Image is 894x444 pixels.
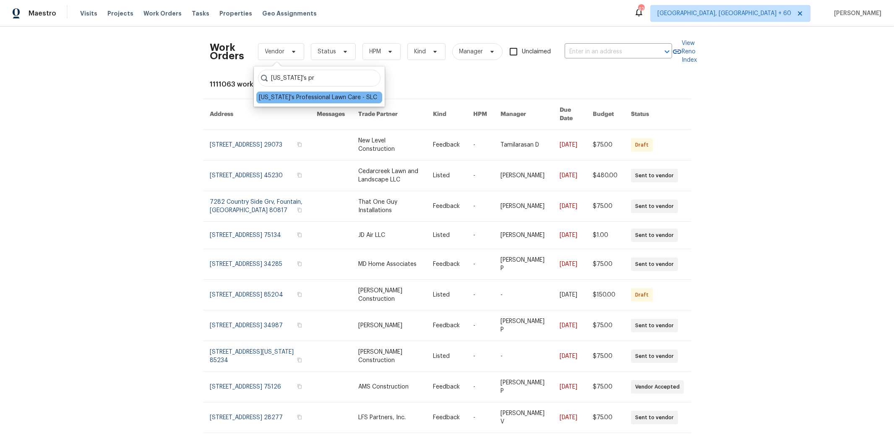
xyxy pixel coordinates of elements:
[210,80,684,89] div: 1111063 work orders
[494,130,553,160] td: Tamilarasan D
[352,99,426,130] th: Trade Partner
[426,249,467,280] td: Feedback
[262,9,317,18] span: Geo Assignments
[586,99,624,130] th: Budget
[426,341,467,372] td: Listed
[296,413,303,421] button: Copy Address
[80,9,97,18] span: Visits
[467,310,494,341] td: -
[467,372,494,402] td: -
[426,222,467,249] td: Listed
[426,310,467,341] td: Feedback
[494,280,553,310] td: -
[352,341,426,372] td: [PERSON_NAME] Construction
[657,9,791,18] span: [GEOGRAPHIC_DATA], [GEOGRAPHIC_DATA] + 60
[352,402,426,433] td: LFS Partners, Inc.
[467,222,494,249] td: -
[259,93,377,102] div: [US_STATE]'s Professional Lawn Care - SLC
[494,160,553,191] td: [PERSON_NAME]
[352,372,426,402] td: AMS Construction
[296,383,303,390] button: Copy Address
[426,191,467,222] td: Feedback
[210,43,245,60] h2: Work Orders
[414,47,426,56] span: Kind
[352,191,426,222] td: That One Guy Installations
[296,141,303,148] button: Copy Address
[296,260,303,268] button: Copy Address
[352,310,426,341] td: [PERSON_NAME]
[661,46,673,58] button: Open
[192,11,209,16] span: Tasks
[296,231,303,239] button: Copy Address
[565,45,649,58] input: Enter in an address
[143,9,182,18] span: Work Orders
[203,99,310,130] th: Address
[219,9,252,18] span: Properties
[467,280,494,310] td: -
[426,372,467,402] td: Feedback
[467,341,494,372] td: -
[296,291,303,298] button: Copy Address
[426,160,467,191] td: Listed
[352,130,426,160] td: New Level Construction
[296,171,303,179] button: Copy Address
[624,99,691,130] th: Status
[494,99,553,130] th: Manager
[459,47,483,56] span: Manager
[467,160,494,191] td: -
[553,99,586,130] th: Due Date
[467,249,494,280] td: -
[318,47,336,56] span: Status
[296,206,303,214] button: Copy Address
[467,191,494,222] td: -
[494,372,553,402] td: [PERSON_NAME] P
[107,9,133,18] span: Projects
[522,47,551,56] span: Unclaimed
[370,47,381,56] span: HPM
[265,47,285,56] span: Vendor
[426,99,467,130] th: Kind
[638,5,644,13] div: 427
[494,191,553,222] td: [PERSON_NAME]
[494,249,553,280] td: [PERSON_NAME] P
[296,356,303,364] button: Copy Address
[467,130,494,160] td: -
[672,39,697,64] a: View Reno Index
[352,280,426,310] td: [PERSON_NAME] Construction
[296,321,303,329] button: Copy Address
[426,280,467,310] td: Listed
[310,99,352,130] th: Messages
[352,160,426,191] td: Cedarcreek Lawn and Landscape LLC
[352,249,426,280] td: MD Home Associates
[426,130,467,160] td: Feedback
[831,9,881,18] span: [PERSON_NAME]
[352,222,426,249] td: JD Air LLC
[467,402,494,433] td: -
[494,222,553,249] td: [PERSON_NAME]
[426,402,467,433] td: Feedback
[29,9,56,18] span: Maestro
[494,310,553,341] td: [PERSON_NAME] P
[467,99,494,130] th: HPM
[494,341,553,372] td: -
[494,402,553,433] td: [PERSON_NAME] V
